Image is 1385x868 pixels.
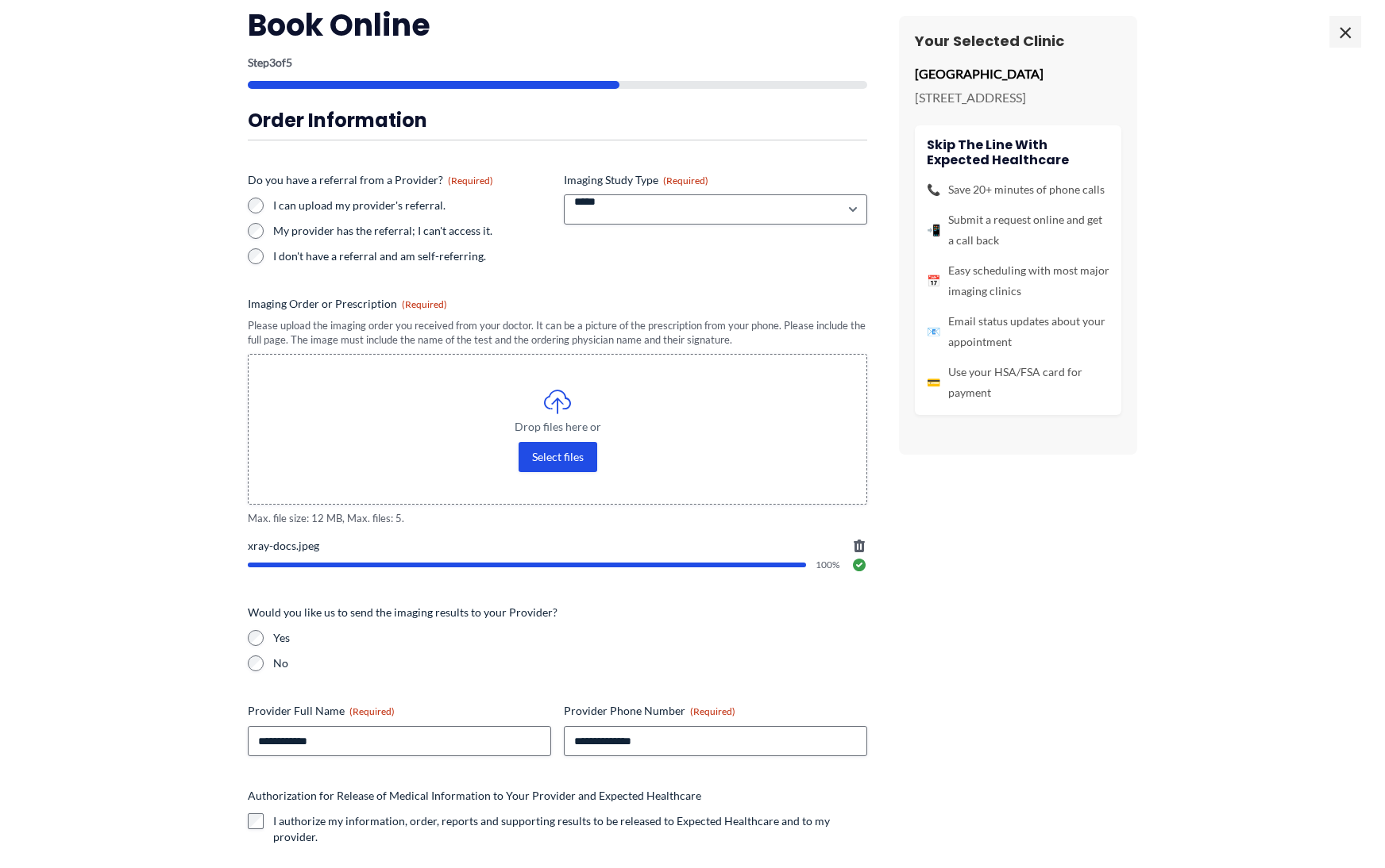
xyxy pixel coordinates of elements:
[273,630,867,646] label: Yes
[927,311,1109,352] li: Email status updates about your appointment
[663,175,708,186] span: (Required)
[915,62,1121,86] p: [GEOGRAPHIC_DATA]
[273,248,551,264] label: I don't have a referral and am self-referring.
[915,86,1121,109] p: [STREET_ADDRESS]
[248,6,867,44] h2: Book Online
[273,813,867,845] label: I authorize my information, order, reports and supporting results to be released to Expected Heal...
[273,223,551,239] label: My provider has the referral; I can't access it.
[927,271,940,291] span: 📅
[927,372,940,393] span: 💳
[248,703,551,719] label: Provider Full Name
[248,108,867,133] h3: Order Information
[927,179,1109,200] li: Save 20+ minutes of phone calls
[248,788,701,804] legend: Authorization for Release of Medical Information to Your Provider and Expected Healthcare
[286,56,292,69] span: 5
[690,705,735,717] span: (Required)
[248,172,493,188] legend: Do you have a referral from a Provider?
[927,137,1109,167] h4: Skip the line with Expected Healthcare
[564,172,867,188] label: Imaging Study Type
[448,175,493,186] span: (Required)
[248,605,557,620] legend: Would you like us to send the imaging results to your Provider?
[1329,16,1361,48] span: ×
[248,296,867,312] label: Imaging Order or Prescription
[273,655,867,671] label: No
[273,198,551,213] label: I can upload my provider's referral.
[248,511,867,526] span: Max. file size: 12 MB, Max. files: 5.
[519,442,597,472] button: select files, imaging order or prescription (required)
[927,209,1109,251] li: Submit a request online and get a call back
[927,179,940,200] span: 📞
[248,538,867,554] span: xray-docs.jpeg
[280,421,835,432] span: Drop files here or
[816,560,842,570] span: 100%
[927,362,1109,403] li: Use your HSA/FSA card for payment
[915,32,1121,50] h3: Your Selected Clinic
[248,57,867,68] p: Step of
[564,703,867,719] label: Provider Phone Number
[927,220,940,240] span: 📲
[349,705,395,717] span: (Required)
[269,56,276,69] span: 3
[927,260,1109,301] li: Easy scheduling with most major imaging clinics
[248,318,867,348] div: Please upload the imaging order you received from your doctor. It can be a picture of the prescri...
[927,321,940,342] span: 📧
[402,298,447,310] span: (Required)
